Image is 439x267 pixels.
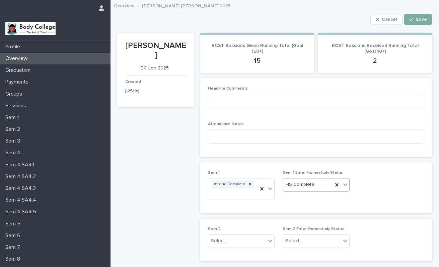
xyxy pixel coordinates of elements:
span: Sem 2 [208,227,221,231]
p: Groups [3,91,27,97]
p: 2 [326,57,424,65]
button: Cancel [370,14,403,25]
p: Overview [3,55,33,62]
span: BCST Sessions Given Running Total (Goal 150+) [212,43,303,54]
p: Payments [3,79,34,85]
p: Sem 4 SA4.4 [3,197,42,203]
span: BCST Sessions Received Running Total (Goal 10+) [332,43,419,54]
span: Sem 2 Enter Homestudy Status [283,227,344,231]
div: Select... [211,237,228,245]
p: Sessions [3,103,31,109]
p: Sem 4 SA4.1 [3,162,40,168]
span: Created [125,80,141,84]
p: Sem 4 [3,150,26,156]
p: 15 [208,57,306,65]
p: Sem 7 [3,244,25,251]
span: Cancel [382,17,397,22]
span: Attendance Notes [208,122,244,126]
div: Select... [286,237,302,245]
p: Sem 6 [3,232,26,239]
p: BC Lon 2025 [125,65,184,71]
p: Sem 4 SA4.2 [3,173,41,180]
span: Sem 1 [208,171,220,175]
span: Headline Comments [208,87,248,91]
span: HS Complete [286,181,314,188]
p: [PERSON_NAME] [PERSON_NAME] 2025 [142,2,231,9]
p: Sem 1 [3,114,24,121]
button: Save [404,14,432,25]
p: Sem 3 [3,138,25,144]
span: Sem 1 Enter Homestudy Status [283,171,343,175]
p: Sem 8 [3,256,25,262]
p: Sem 5 [3,221,26,227]
p: Sem 4 SA4.3 [3,185,41,192]
p: [DATE] [125,87,187,94]
img: xvtzy2PTuGgGH0xbwGb2 [5,22,56,35]
div: Attend Complete [212,180,246,189]
p: [PERSON_NAME] [125,41,187,60]
p: Sem 2 [3,126,25,132]
span: Save [416,17,427,22]
a: Overview [114,1,135,9]
p: Profile [3,44,25,50]
p: Graduation [3,67,36,73]
p: Sem 4 SA4.5 [3,209,42,215]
